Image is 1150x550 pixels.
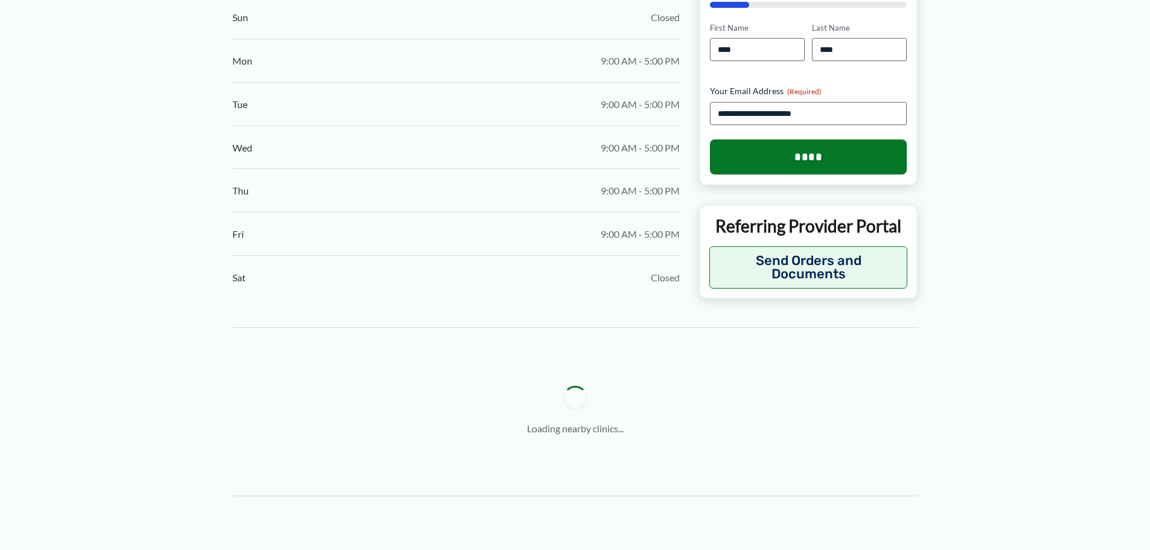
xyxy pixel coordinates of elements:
[651,269,680,287] span: Closed
[232,225,244,243] span: Fri
[709,215,908,237] p: Referring Provider Portal
[527,420,624,438] p: Loading nearby clinics...
[601,182,680,200] span: 9:00 AM - 5:00 PM
[232,139,252,157] span: Wed
[232,269,246,287] span: Sat
[232,182,249,200] span: Thu
[601,225,680,243] span: 9:00 AM - 5:00 PM
[710,22,805,33] label: First Name
[232,8,248,27] span: Sun
[601,139,680,157] span: 9:00 AM - 5:00 PM
[812,22,907,33] label: Last Name
[651,8,680,27] span: Closed
[710,85,907,97] label: Your Email Address
[232,52,252,70] span: Mon
[601,95,680,114] span: 9:00 AM - 5:00 PM
[709,246,908,288] button: Send Orders and Documents
[787,87,822,96] span: (Required)
[601,52,680,70] span: 9:00 AM - 5:00 PM
[232,95,248,114] span: Tue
